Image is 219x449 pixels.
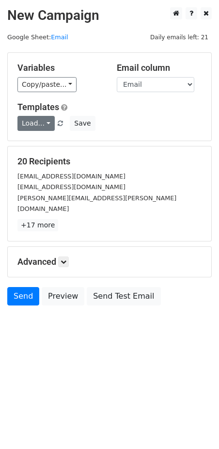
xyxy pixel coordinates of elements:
a: Daily emails left: 21 [147,33,212,41]
small: [EMAIL_ADDRESS][DOMAIN_NAME] [17,183,125,191]
small: [PERSON_NAME][EMAIL_ADDRESS][PERSON_NAME][DOMAIN_NAME] [17,194,176,213]
small: Google Sheet: [7,33,68,41]
small: [EMAIL_ADDRESS][DOMAIN_NAME] [17,173,125,180]
h5: 20 Recipients [17,156,202,167]
a: Copy/paste... [17,77,77,92]
h5: Advanced [17,257,202,267]
span: Daily emails left: 21 [147,32,212,43]
h2: New Campaign [7,7,212,24]
h5: Variables [17,63,102,73]
a: +17 more [17,219,58,231]
a: Load... [17,116,55,131]
button: Save [70,116,95,131]
a: Templates [17,102,59,112]
iframe: Chat Widget [171,402,219,449]
a: Preview [42,287,84,305]
a: Send [7,287,39,305]
a: Send Test Email [87,287,160,305]
a: Email [51,33,68,41]
h5: Email column [117,63,202,73]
